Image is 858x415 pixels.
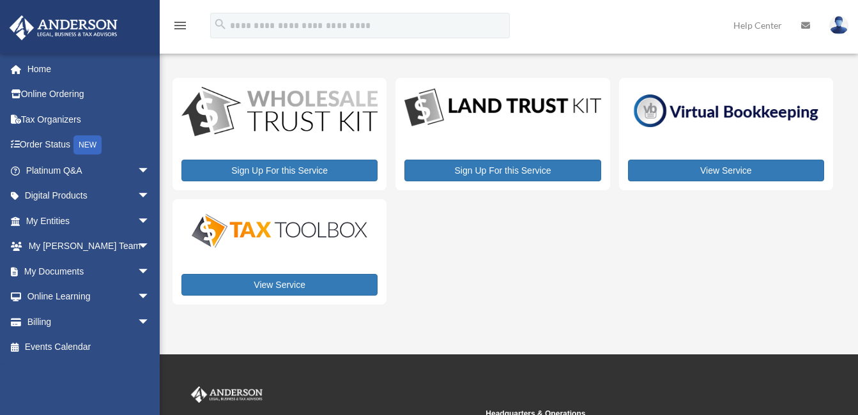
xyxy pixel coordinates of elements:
span: arrow_drop_down [137,259,163,285]
i: menu [172,18,188,33]
a: My Documentsarrow_drop_down [9,259,169,284]
span: arrow_drop_down [137,208,163,234]
img: LandTrust_lgo-1.jpg [404,87,601,129]
a: Billingarrow_drop_down [9,309,169,335]
a: Sign Up For this Service [404,160,601,181]
a: My [PERSON_NAME] Teamarrow_drop_down [9,234,169,259]
img: User Pic [829,16,848,34]
a: Tax Organizers [9,107,169,132]
span: arrow_drop_down [137,234,163,260]
a: Home [9,56,169,82]
img: Anderson Advisors Platinum Portal [188,386,265,403]
a: Digital Productsarrow_drop_down [9,183,163,209]
a: Platinum Q&Aarrow_drop_down [9,158,169,183]
i: search [213,17,227,31]
a: View Service [628,160,824,181]
div: NEW [73,135,102,155]
a: View Service [181,274,378,296]
img: WS-Trust-Kit-lgo-1.jpg [181,87,378,139]
a: Online Learningarrow_drop_down [9,284,169,310]
a: Events Calendar [9,335,169,360]
span: arrow_drop_down [137,183,163,209]
span: arrow_drop_down [137,284,163,310]
a: Order StatusNEW [9,132,169,158]
a: Online Ordering [9,82,169,107]
span: arrow_drop_down [137,309,163,335]
a: My Entitiesarrow_drop_down [9,208,169,234]
span: arrow_drop_down [137,158,163,184]
img: Anderson Advisors Platinum Portal [6,15,121,40]
a: Sign Up For this Service [181,160,378,181]
a: menu [172,22,188,33]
